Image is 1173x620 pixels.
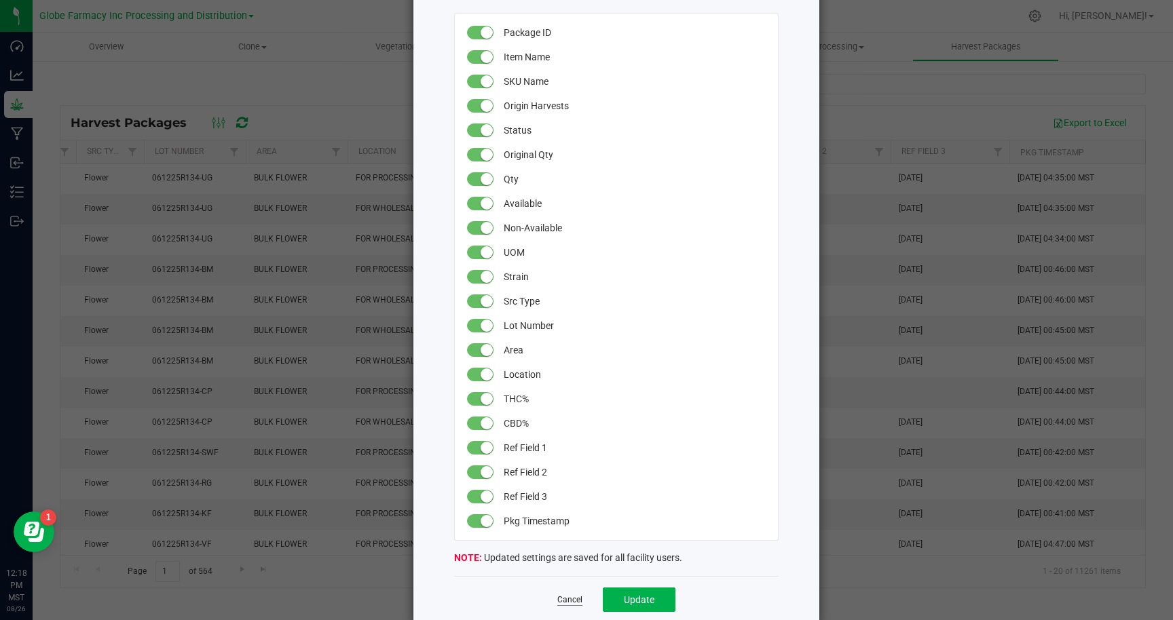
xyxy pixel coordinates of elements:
button: Update [603,587,675,612]
span: Item Name [504,45,764,69]
span: Lot Number [504,313,764,338]
span: Update [624,594,654,605]
span: UOM [504,240,764,265]
span: Non-Available [504,216,764,240]
span: Strain [504,265,764,289]
span: SKU Name [504,69,764,94]
span: Ref Field 3 [504,484,764,509]
iframe: Resource center [14,511,54,552]
a: Cancel [557,594,582,606]
span: Qty [504,167,764,191]
span: Ref Field 2 [504,460,764,484]
span: Package ID [504,20,764,45]
span: THC% [504,387,764,411]
span: Status [504,118,764,142]
span: Ref Field 1 [504,435,764,460]
span: Pkg Timestamp [504,509,764,533]
span: Origin Harvests [504,94,764,118]
iframe: Resource center unread badge [40,509,56,526]
span: Src Type [504,289,764,313]
span: Area [504,338,764,362]
span: CBD% [504,411,764,435]
span: Location [504,362,764,387]
span: Updated settings are saved for all facility users. [454,552,682,563]
span: Original Qty [504,142,764,167]
span: Available [504,191,764,216]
